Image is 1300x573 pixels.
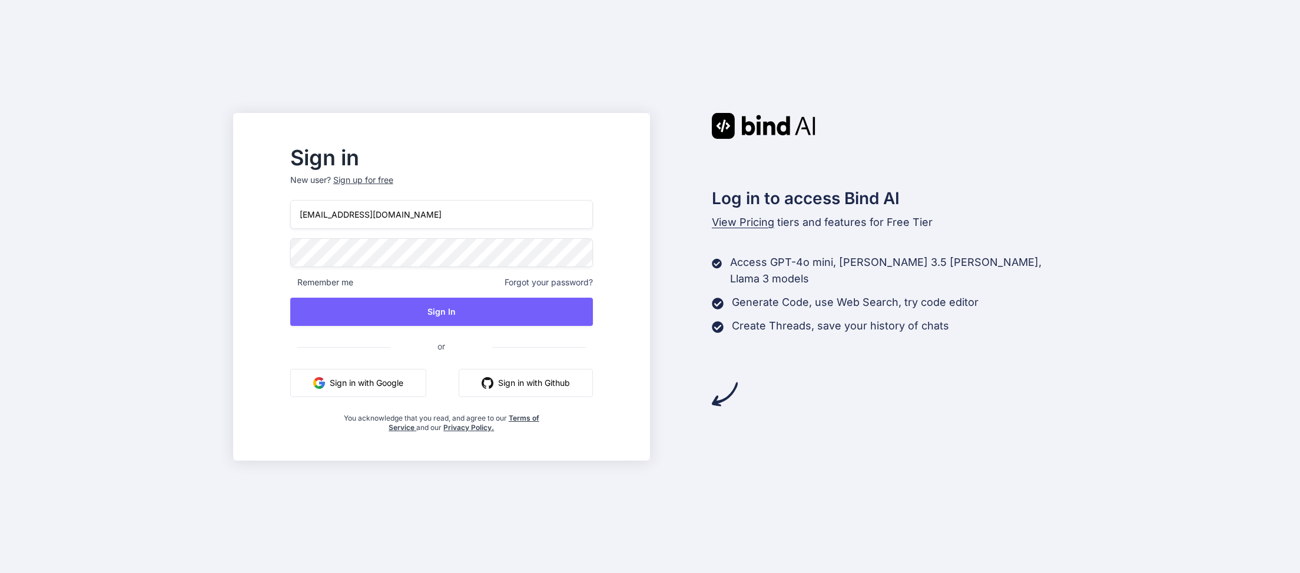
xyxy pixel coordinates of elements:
[290,200,593,229] input: Login or Email
[290,276,353,288] span: Remember me
[712,113,815,139] img: Bind AI logo
[712,381,738,407] img: arrow
[732,318,949,334] p: Create Threads, save your history of chats
[712,214,1067,231] p: tiers and features for Free Tier
[730,254,1067,287] p: Access GPT-4o mini, [PERSON_NAME] 3.5 [PERSON_NAME], Llama 3 models
[712,216,774,228] span: View Pricing
[340,407,542,432] div: You acknowledge that you read, and agree to our and our
[290,369,426,397] button: Sign in with Google
[459,369,593,397] button: Sign in with Github
[732,294,979,311] p: Generate Code, use Web Search, try code editor
[290,174,593,200] p: New user?
[505,276,593,288] span: Forgot your password?
[333,174,393,186] div: Sign up for free
[712,186,1067,211] h2: Log in to access Bind AI
[389,414,539,432] a: Terms of Service
[313,377,325,389] img: google
[443,423,494,432] a: Privacy Policy.
[290,298,593,326] button: Sign In
[290,148,593,167] h2: Sign in
[482,377,493,389] img: github
[390,332,492,361] span: or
